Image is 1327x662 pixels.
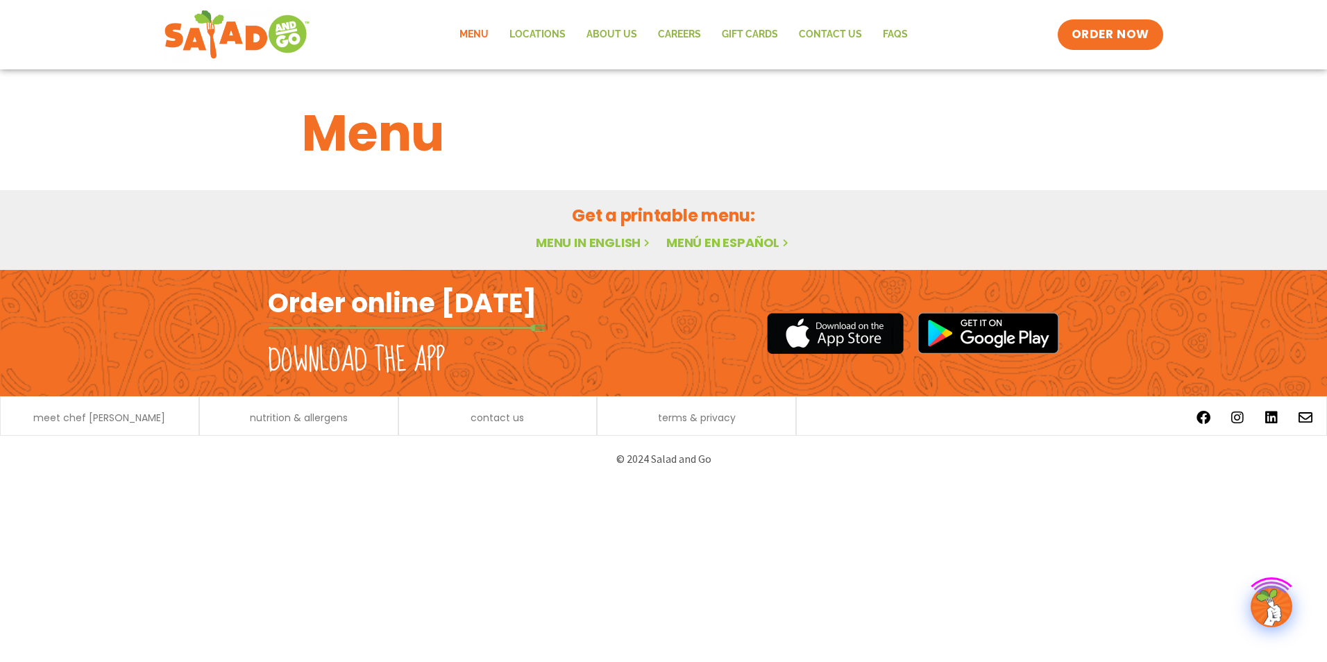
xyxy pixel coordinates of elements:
a: Menu [449,19,499,51]
a: contact us [471,413,524,423]
img: fork [268,324,546,332]
h1: Menu [302,96,1025,171]
a: FAQs [872,19,918,51]
a: GIFT CARDS [711,19,788,51]
a: Contact Us [788,19,872,51]
a: ORDER NOW [1058,19,1163,50]
nav: Menu [449,19,918,51]
a: Menu in English [536,234,652,251]
a: meet chef [PERSON_NAME] [33,413,165,423]
p: © 2024 Salad and Go [275,450,1052,468]
img: google_play [918,312,1059,354]
img: appstore [767,311,904,356]
h2: Download the app [268,341,445,380]
h2: Get a printable menu: [302,203,1025,228]
a: terms & privacy [658,413,736,423]
h2: Order online [DATE] [268,286,536,320]
a: nutrition & allergens [250,413,348,423]
a: About Us [576,19,648,51]
a: Menú en español [666,234,791,251]
span: ORDER NOW [1072,26,1149,43]
a: Careers [648,19,711,51]
a: Locations [499,19,576,51]
img: new-SAG-logo-768×292 [164,7,310,62]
